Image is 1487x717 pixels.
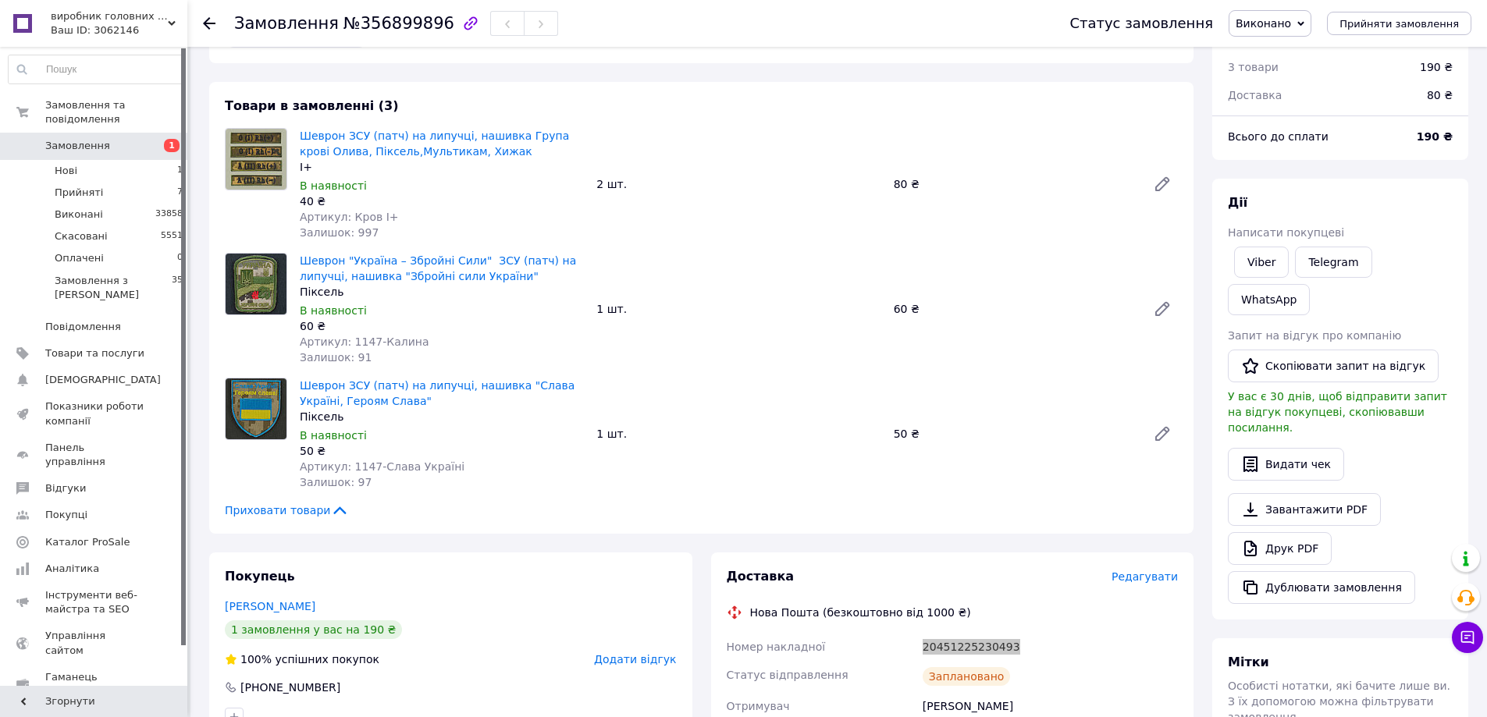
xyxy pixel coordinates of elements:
[1228,329,1401,342] span: Запит на відгук про компанію
[300,318,584,334] div: 60 ₴
[177,251,183,265] span: 0
[888,298,1140,320] div: 60 ₴
[45,373,161,387] span: [DEMOGRAPHIC_DATA]
[239,680,342,695] div: [PHONE_NUMBER]
[55,229,108,243] span: Скасовані
[9,55,183,83] input: Пошук
[300,460,464,473] span: Артикул: 1147-Слава Україні
[1452,622,1483,653] button: Чат з покупцем
[51,9,168,23] span: виробник головних уборів -VladAltex.
[1228,195,1247,210] span: Дії
[300,443,584,459] div: 50 ₴
[55,208,103,222] span: Виконані
[45,535,130,549] span: Каталог ProSale
[225,502,349,518] span: Приховати товари
[300,211,399,223] span: Артикул: Кров I+
[55,164,77,178] span: Нові
[226,129,286,190] img: Шеврон ЗСУ (патч) на липучці, нашивка Група крові Олива, Піксель,Мультикам, Хижак
[300,409,584,424] div: Піксель
[1069,16,1213,31] div: Статус замовлення
[920,633,1181,661] div: 20451225230493
[1236,17,1291,30] span: Виконано
[1228,532,1332,565] a: Друк PDF
[225,620,402,639] div: 1 замовлення у вас на 190 ₴
[1418,78,1462,112] div: 80 ₴
[727,569,795,584] span: Доставка
[300,284,584,300] div: Піксель
[55,274,172,302] span: Замовлення з [PERSON_NAME]
[1228,226,1344,239] span: Написати покупцеві
[343,14,454,33] span: №356899896
[300,429,367,442] span: В наявності
[234,14,339,33] span: Замовлення
[1228,61,1279,73] span: 3 товари
[1147,418,1178,449] a: Редагувати
[164,139,180,152] span: 1
[240,653,272,666] span: 100%
[45,670,144,698] span: Гаманець компанії
[155,208,183,222] span: 33858
[177,186,183,200] span: 7
[203,16,215,31] div: Повернутися назад
[727,669,848,681] span: Статус відправлення
[1228,130,1329,143] span: Всього до сплати
[300,159,584,175] div: I+
[590,423,887,445] div: 1 шт.
[300,226,379,239] span: Залишок: 997
[594,653,676,666] span: Додати відгук
[172,274,183,302] span: 35
[888,173,1140,195] div: 80 ₴
[746,605,975,620] div: Нова Пошта (безкоштовно від 1000 ₴)
[300,130,569,158] a: Шеврон ЗСУ (патч) на липучці, нашивка Група крові Олива, Піксель,Мультикам, Хижак
[45,588,144,616] span: Інструменти веб-майстра та SEO
[300,379,575,407] a: Шеврон ЗСУ (патч) на липучці, нашивка "Слава Україні, Героям Слава"
[1234,247,1289,278] a: Viber
[45,441,144,469] span: Панель управління
[226,254,286,314] img: Шеврон "Україна – Збройні Сили" ЗСУ (патч) на липучці, нашивка "Збройні сили України"
[1228,448,1344,481] button: Видати чек
[45,508,87,522] span: Покупці
[225,569,295,584] span: Покупець
[1417,130,1453,143] b: 190 ₴
[225,600,315,612] a: [PERSON_NAME]
[45,481,86,495] span: Відгуки
[45,98,187,126] span: Замовлення та повідомлення
[1228,350,1439,382] button: Скопіювати запит на відгук
[1228,655,1269,669] span: Мітки
[1228,390,1447,434] span: У вас є 30 днів, щоб відправити запит на відгук покупцеві, скопіювавши посилання.
[1228,493,1381,526] a: Завантажити PDF
[55,251,104,265] span: Оплачені
[1327,12,1471,35] button: Прийняти замовлення
[45,629,144,657] span: Управління сайтом
[300,179,367,192] span: В наявності
[1228,89,1282,101] span: Доставка
[727,641,826,653] span: Номер накладної
[1147,169,1178,200] a: Редагувати
[55,186,103,200] span: Прийняті
[226,378,286,439] img: Шеврон ЗСУ (патч) на липучці, нашивка "Слава Україні, Героям Слава"
[1420,59,1453,75] div: 190 ₴
[300,254,576,282] a: Шеврон "Україна – Збройні Сили" ЗСУ (патч) на липучці, нашивка "Збройні сили України"
[1112,570,1178,583] span: Редагувати
[225,651,379,667] div: успішних покупок
[300,304,367,317] span: В наявності
[45,346,144,360] span: Товари та послуги
[300,476,372,488] span: Залишок: 97
[300,193,584,209] div: 40 ₴
[1295,247,1371,278] a: Telegram
[1339,18,1459,30] span: Прийняти замовлення
[300,335,429,348] span: Артикул: 1147-Калина
[225,98,399,113] span: Товари в замовленні (3)
[1228,571,1415,604] button: Дублювати замовлення
[45,399,144,428] span: Показники роботи компанії
[161,229,183,243] span: 5551
[300,351,372,364] span: Залишок: 91
[1228,284,1310,315] a: WhatsApp
[923,667,1011,686] div: Заплановано
[177,164,183,178] span: 1
[45,139,110,153] span: Замовлення
[590,298,887,320] div: 1 шт.
[888,423,1140,445] div: 50 ₴
[1147,293,1178,325] a: Редагувати
[45,320,121,334] span: Повідомлення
